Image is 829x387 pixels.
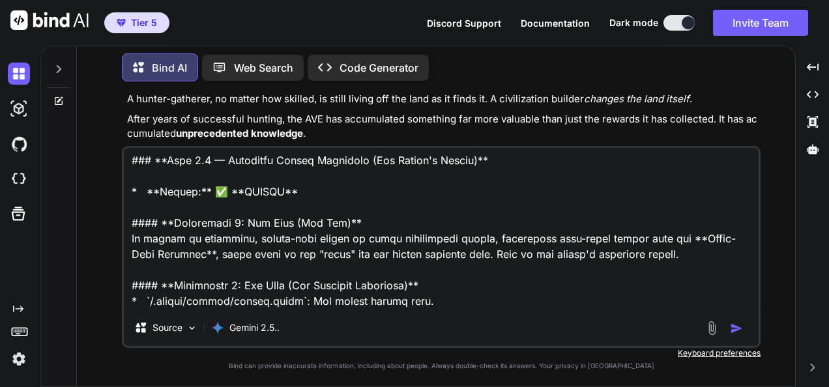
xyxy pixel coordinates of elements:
textarea: Lo ipsumd, sita co ad elitseddo eiusmodt. Inc utl etdolo ma al enimadm ven quisnost exerc. Ull'l ... [124,148,759,309]
span: Documentation [521,18,590,29]
button: Documentation [521,16,590,30]
p: Code Generator [340,60,418,76]
img: premium [117,19,126,27]
img: settings [8,348,30,370]
button: Invite Team [713,10,808,36]
em: changes the land itself [584,93,690,105]
strong: unprecedented knowledge [176,127,303,139]
img: Bind AI [10,10,89,30]
button: Discord Support [427,16,501,30]
img: darkChat [8,63,30,85]
button: premiumTier 5 [104,12,169,33]
p: Web Search [234,60,293,76]
img: icon [730,322,743,335]
p: Gemini 2.5.. [229,321,280,334]
p: Source [153,321,182,334]
span: Dark mode [609,16,658,29]
p: Keyboard preferences [122,348,761,358]
img: darkAi-studio [8,98,30,120]
p: After years of successful hunting, the AVE has accumulated something far more valuable than just ... [127,112,758,141]
img: attachment [705,321,720,336]
span: Tier 5 [131,16,157,29]
li: It knows which parts of the forest are dangerous and which are safe. [138,144,758,159]
img: githubDark [8,133,30,155]
img: cloudideIcon [8,168,30,190]
p: A hunter-gatherer, no matter how skilled, is still living off the land as it finds it. A civiliza... [127,92,758,107]
p: Bind can provide inaccurate information, including about people. Always double-check its answers.... [122,361,761,371]
img: Gemini 2.5 Pro [211,321,224,334]
p: Bind AI [152,60,187,76]
img: Pick Models [186,322,197,334]
span: Discord Support [427,18,501,29]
